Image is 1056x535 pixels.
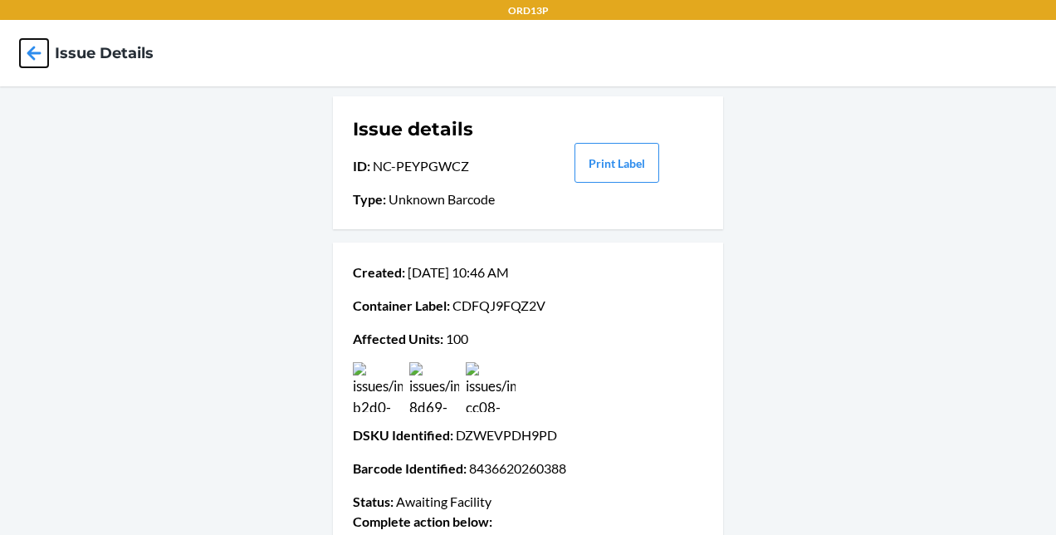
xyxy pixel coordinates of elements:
[353,158,370,174] span: ID :
[353,297,450,313] span: Container Label :
[409,362,459,412] img: issues/images/7cf44c82-8d69-4696-9d6d-aeb85d2d1a30.jpg
[353,427,453,443] span: DSKU Identified :
[353,493,394,509] span: Status :
[353,492,703,512] p: Awaiting Facility
[508,3,549,18] p: ORD13P
[353,189,526,209] p: Unknown Barcode
[466,362,516,412] img: issues/images/59615135-cc08-4e0a-81db-c6d1a03b9807.jpg
[353,513,492,529] span: Complete action below :
[353,460,467,476] span: Barcode Identified :
[574,143,659,183] button: Print Label
[353,425,703,445] p: DZWEVPDH9PD
[55,42,154,64] h4: Issue details
[353,263,703,282] p: [DATE] 10:46 AM
[353,329,703,349] p: 100
[353,362,403,412] img: issues/images/c12a3986-b2d0-41df-a132-29bea08d6165.jpg
[353,264,405,280] span: Created :
[353,459,703,479] p: 8436620260388
[353,296,703,316] p: CDFQJ9FQZ2V
[353,191,386,207] span: Type :
[353,156,526,176] p: NC-PEYPGWCZ
[353,331,443,346] span: Affected Units :
[353,116,526,143] h1: Issue details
